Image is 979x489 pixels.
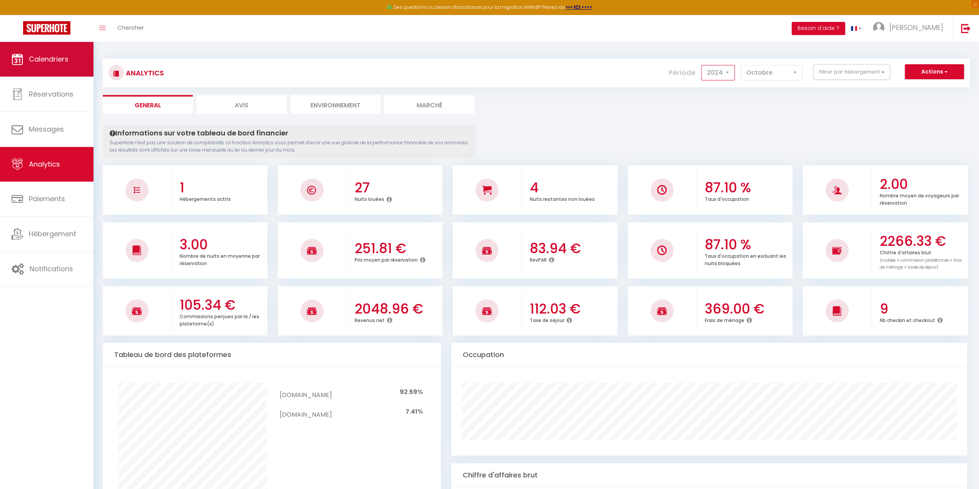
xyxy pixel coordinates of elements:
[792,22,845,35] button: Besoin d'aide ?
[29,54,68,64] span: Calendriers
[451,343,967,367] div: Occupation
[705,180,791,196] h3: 87.10 %
[880,257,962,270] span: (nuitées + commission plateformes + frais de ménage + taxes de séjour)
[29,124,64,134] span: Messages
[180,312,259,327] p: Commissions perçues par la / les plateforme(s)
[530,301,615,317] h3: 112.03 €
[280,382,332,402] td: [DOMAIN_NAME]
[400,387,423,396] span: 92.59%
[180,180,265,196] h3: 1
[530,255,547,263] p: RevPAR
[530,315,564,324] p: Taxe de séjour
[880,315,935,324] p: Nb checkin et checkout
[103,343,441,367] div: Tableau de bord des plateformes
[705,194,749,202] p: Taux d'occupation
[355,194,384,202] p: Nuits louées
[23,21,70,35] img: Super Booking
[880,248,962,270] p: Chiffre d'affaires brut
[134,187,140,193] img: NO IMAGE
[405,407,423,416] span: 7.41%
[705,301,791,317] h3: 369.00 €
[180,297,265,313] h3: 105.34 €
[103,95,193,114] li: General
[110,129,469,137] h4: Informations sur votre tableau de bord financier
[832,246,842,255] img: NO IMAGE
[867,15,953,42] a: ... [PERSON_NAME]
[355,240,440,257] h3: 251.81 €
[124,64,164,82] h3: Analytics
[197,95,287,114] li: Avis
[355,180,440,196] h3: 27
[355,301,440,317] h3: 2048.96 €
[180,237,265,253] h3: 3.00
[657,245,667,255] img: NO IMAGE
[873,22,884,33] img: ...
[565,4,592,10] a: >>> ICI <<<<
[29,159,60,169] span: Analytics
[112,15,150,42] a: Chercher
[880,301,966,317] h3: 9
[880,233,966,249] h3: 2266.33 €
[880,176,966,192] h3: 2.00
[530,194,595,202] p: Nuits restantes non louées
[530,240,615,257] h3: 83.94 €
[705,237,791,253] h3: 87.10 %
[451,463,967,487] div: Chiffre d'affaires brut
[29,194,65,204] span: Paiements
[355,315,385,324] p: Revenus net
[280,402,332,422] td: [DOMAIN_NAME]
[705,251,786,267] p: Taux d'occupation en excluant les nuits bloquées
[117,23,144,32] span: Chercher
[355,255,418,263] p: Prix moyen par réservation
[889,23,943,32] span: [PERSON_NAME]
[961,23,971,33] img: logout
[880,191,959,206] p: Nombre moyen de voyageurs par réservation
[29,89,73,99] span: Réservations
[180,251,260,267] p: Nombre de nuits en moyenne par réservation
[384,95,474,114] li: Marché
[905,64,964,80] button: Actions
[290,95,380,114] li: Environnement
[180,194,231,202] p: Hébergements actifs
[705,315,744,324] p: Frais de ménage
[530,180,615,196] h3: 4
[30,264,73,274] span: Notifications
[669,64,695,81] label: Période
[29,229,76,239] span: Hébergement
[813,64,890,80] button: Filtrer par hébergement
[110,139,469,154] p: SuperHote n'est pas une solution de comptabilité. La fonction Analytics vous permet d'avoir une v...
